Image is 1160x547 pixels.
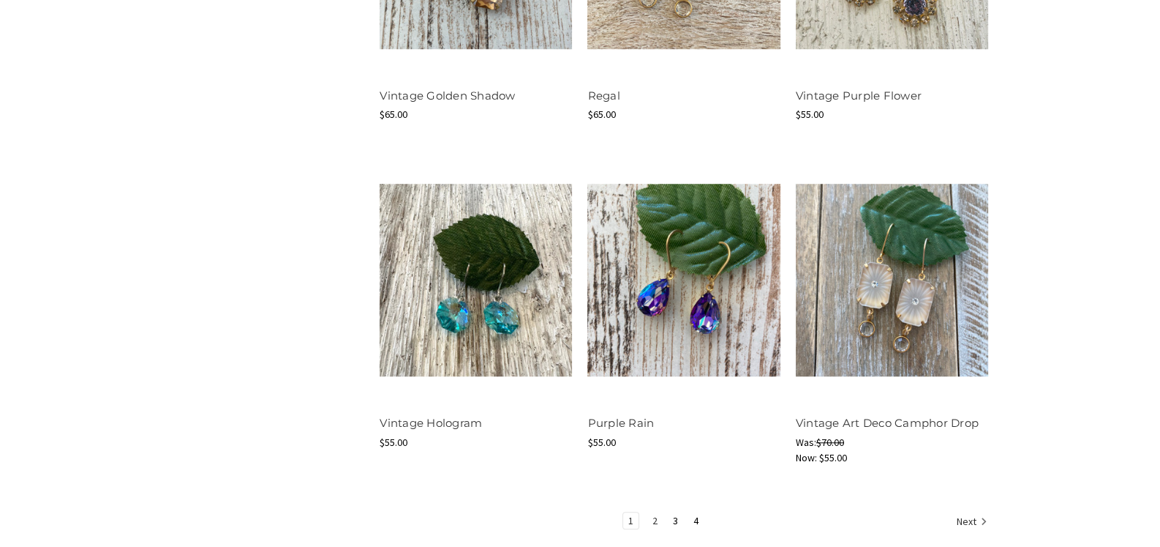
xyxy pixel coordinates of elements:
span: $55.00 [796,108,824,121]
span: Now: [796,451,817,464]
a: Page 3 of 4 [668,513,683,529]
a: Regal [587,89,619,103]
a: Vintage Purple Flower [796,89,922,103]
img: Vintage Hologram [380,184,572,376]
div: Was: [796,435,988,450]
span: $65.00 [587,108,615,121]
img: Vintage Art Deco Camphor Drop [796,184,988,376]
span: $55.00 [819,451,847,464]
span: $55.00 [380,436,407,449]
a: Page 4 of 4 [688,513,704,529]
span: $70.00 [816,436,844,449]
a: Vintage Hologram [380,416,482,430]
span: $55.00 [587,436,615,449]
nav: pagination [380,512,988,532]
a: Vintage Hologram [380,153,572,407]
span: $65.00 [380,108,407,121]
a: Vintage Art Deco Camphor Drop [796,416,979,430]
a: Vintage Art Deco Camphor Drop [796,153,988,407]
a: Page 2 of 4 [647,513,663,529]
a: Purple Rain [587,416,654,430]
a: Purple Rain [587,153,780,407]
a: Vintage Golden Shadow [380,89,515,103]
a: Page 1 of 4 [623,513,639,529]
img: Purple Rain [587,184,780,376]
a: Next [952,513,987,532]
